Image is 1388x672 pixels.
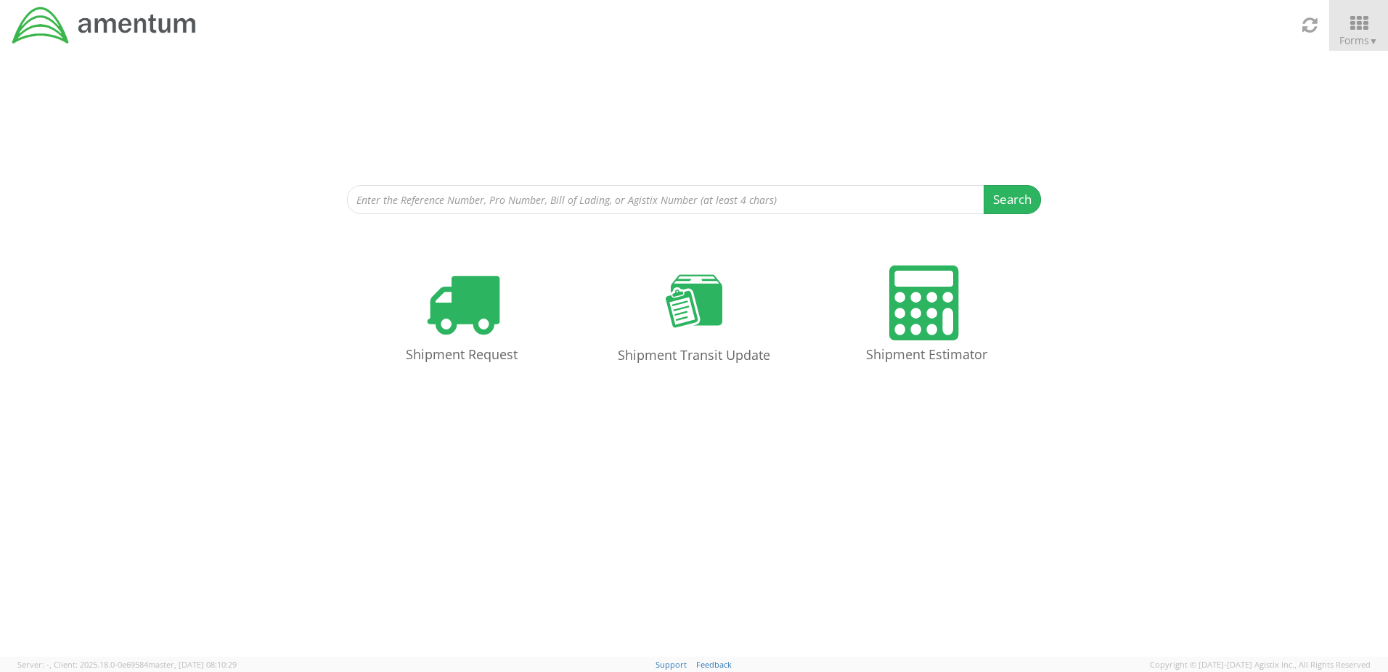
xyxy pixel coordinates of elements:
[11,5,198,46] img: dyn-intl-logo-049831509241104b2a82.png
[347,185,984,214] input: Enter the Reference Number, Pro Number, Bill of Lading, or Agistix Number (at least 4 chars)
[17,659,52,670] span: Server: -
[1150,659,1371,671] span: Copyright © [DATE]-[DATE] Agistix Inc., All Rights Reserved
[1369,35,1378,47] span: ▼
[656,659,687,670] a: Support
[1339,33,1378,47] span: Forms
[585,250,803,385] a: Shipment Transit Update
[696,659,732,670] a: Feedback
[832,348,1021,362] h4: Shipment Estimator
[817,251,1035,384] a: Shipment Estimator
[148,659,237,670] span: master, [DATE] 08:10:29
[367,348,556,362] h4: Shipment Request
[600,348,788,363] h4: Shipment Transit Update
[353,251,571,384] a: Shipment Request
[54,659,237,670] span: Client: 2025.18.0-0e69584
[49,659,52,670] span: ,
[984,185,1041,214] button: Search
